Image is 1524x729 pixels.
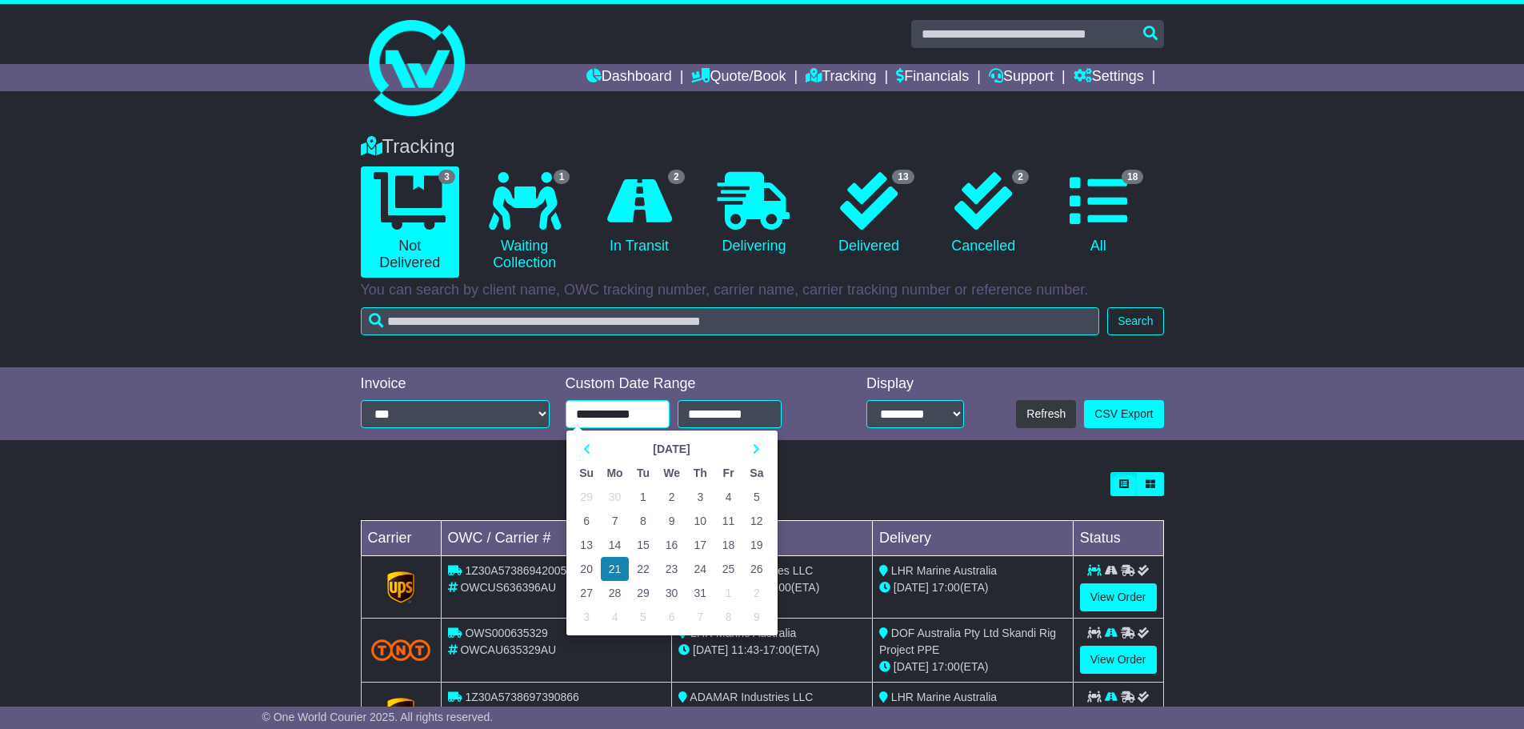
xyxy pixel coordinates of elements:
td: 7 [601,509,630,533]
span: OWCUS636396AU [460,581,556,594]
td: 23 [658,557,686,581]
td: 16 [658,533,686,557]
img: GetCarrierServiceLogo [387,571,414,603]
span: OWCAU635329AU [460,643,556,656]
a: View Order [1080,583,1157,611]
th: Mo [601,461,630,485]
th: We [658,461,686,485]
div: (ETA) [879,659,1066,675]
th: Select Month [601,437,742,461]
a: Tracking [806,64,876,91]
span: OWS000635329 [465,627,548,639]
td: 10 [686,509,714,533]
a: Quote/Book [691,64,786,91]
span: [DATE] [693,643,728,656]
span: 1Z30A5738694200549 [465,564,578,577]
p: You can search by client name, OWC tracking number, carrier name, carrier tracking number or refe... [361,282,1164,299]
span: 17:00 [932,581,960,594]
button: Search [1107,307,1163,335]
td: 18 [714,533,742,557]
td: 31 [686,581,714,605]
span: 18 [1122,170,1143,184]
a: Settings [1074,64,1144,91]
td: 29 [629,581,657,605]
span: [DATE] [894,581,929,594]
div: - (ETA) [678,642,866,659]
td: 6 [573,509,601,533]
td: 5 [742,485,770,509]
td: Status [1073,521,1163,556]
span: 17:00 [763,643,791,656]
td: 9 [742,605,770,629]
a: 18 All [1049,166,1147,261]
a: 1 Waiting Collection [475,166,574,278]
td: 22 [629,557,657,581]
td: 4 [714,485,742,509]
span: LHR Marine Australia [891,564,997,577]
td: 4 [601,605,630,629]
span: 3 [438,170,455,184]
td: 13 [573,533,601,557]
td: 11 [714,509,742,533]
td: 25 [714,557,742,581]
td: 3 [573,605,601,629]
span: 13 [892,170,914,184]
td: 24 [686,557,714,581]
span: © One World Courier 2025. All rights reserved. [262,711,494,723]
td: 2 [658,485,686,509]
td: 26 [742,557,770,581]
a: Support [989,64,1054,91]
td: 8 [714,605,742,629]
div: Tracking [353,135,1172,158]
span: DOF Australia Pty Ltd Skandi Rig Project PPE [879,627,1056,656]
span: [DATE] [894,660,929,673]
td: Carrier [361,521,441,556]
span: 1 [554,170,570,184]
button: Refresh [1016,400,1076,428]
td: 19 [742,533,770,557]
td: OWC / Carrier # [441,521,672,556]
td: 1 [714,581,742,605]
td: 9 [658,509,686,533]
a: Financials [896,64,969,91]
span: 2 [1012,170,1029,184]
div: Invoice [361,375,550,393]
td: 20 [573,557,601,581]
div: Custom Date Range [566,375,822,393]
span: LHR Marine Australia [891,691,997,703]
td: 6 [658,605,686,629]
td: Delivery [872,521,1073,556]
a: 2 In Transit [590,166,688,261]
td: 27 [573,581,601,605]
a: 13 Delivered [819,166,918,261]
img: TNT_Domestic.png [371,639,431,661]
td: 28 [601,581,630,605]
td: 7 [686,605,714,629]
td: 5 [629,605,657,629]
span: 2 [668,170,685,184]
a: View Order [1080,646,1157,674]
td: 3 [686,485,714,509]
div: (ETA) [879,579,1066,596]
th: Tu [629,461,657,485]
a: Dashboard [586,64,672,91]
a: CSV Export [1084,400,1163,428]
td: 17 [686,533,714,557]
th: Th [686,461,714,485]
td: 15 [629,533,657,557]
td: 1 [629,485,657,509]
td: 29 [573,485,601,509]
th: Su [573,461,601,485]
div: Display [866,375,964,393]
td: 21 [601,557,630,581]
th: Sa [742,461,770,485]
td: 30 [658,581,686,605]
span: 17:00 [932,660,960,673]
td: 12 [742,509,770,533]
a: 2 Cancelled [934,166,1033,261]
td: 2 [742,581,770,605]
span: ADAMAR Industries LLC [690,691,813,703]
th: Fr [714,461,742,485]
span: 1Z30A5738697390866 [465,691,578,703]
a: 3 Not Delivered [361,166,459,278]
